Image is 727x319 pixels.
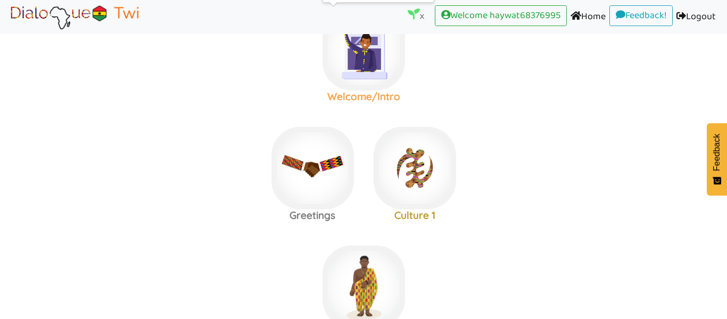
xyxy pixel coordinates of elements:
a: Feedback! [609,5,673,27]
a: Welcome haywat68376995 [435,5,567,27]
img: r5+QtVXYuttHLoUAAAAABJRU5ErkJggg== [343,132,359,148]
a: Logout [673,5,720,29]
img: welcome-textile.9f7a6d7f.png [323,8,405,91]
a: Home [567,5,609,29]
img: adinkra_beredum.b0fe9998.png [374,127,456,209]
h3: Greetings [261,209,363,222]
h3: Welcome/Intro [312,91,415,103]
img: r5+QtVXYuttHLoUAAAAABJRU5ErkJggg== [394,251,410,267]
span: Feedback [712,134,722,171]
p: x [408,8,424,23]
h3: Culture 1 [363,209,466,222]
button: Feedback - Show survey [707,123,727,195]
img: Brand [7,4,142,30]
img: r5+QtVXYuttHLoUAAAAABJRU5ErkJggg== [445,132,461,148]
img: greetings.3fee7869.jpg [271,127,354,209]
